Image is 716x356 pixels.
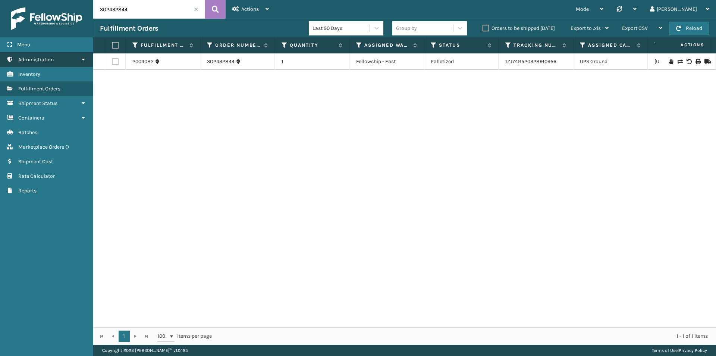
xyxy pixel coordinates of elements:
[588,42,633,49] label: Assigned Carrier Service
[18,188,37,194] span: Reports
[222,332,708,340] div: 1 - 1 of 1 items
[657,39,709,51] span: Actions
[18,86,60,92] span: Fulfillment Orders
[704,59,709,64] i: Mark as Shipped
[695,59,700,64] i: Print Label
[100,24,158,33] h3: Fulfillment Orders
[364,42,409,49] label: Assigned Warehouse
[17,41,30,48] span: Menu
[679,348,707,353] a: Privacy Policy
[514,42,559,49] label: Tracking Number
[65,144,69,150] span: ( )
[483,25,555,31] label: Orders to be shipped [DATE]
[11,7,82,30] img: logo
[18,173,55,179] span: Rate Calculator
[141,42,186,49] label: Fulfillment Order Id
[576,6,589,12] span: Mode
[505,58,556,65] a: 1ZJ74R520328910956
[669,22,709,35] button: Reload
[622,25,648,31] span: Export CSV
[571,25,601,31] span: Export to .xls
[207,58,235,65] a: SO2432844
[18,56,54,63] span: Administration
[215,42,260,49] label: Order Number
[119,331,130,342] a: 1
[275,53,349,70] td: 1
[18,144,64,150] span: Marketplace Orders
[18,100,57,106] span: Shipment Status
[132,58,154,65] a: 2004082
[652,348,678,353] a: Terms of Use
[157,331,212,342] span: items per page
[424,53,499,70] td: Palletized
[687,59,691,64] i: Void Label
[669,59,673,64] i: On Hold
[652,345,707,356] div: |
[102,345,188,356] p: Copyright 2023 [PERSON_NAME]™ v 1.0.185
[157,332,169,340] span: 100
[573,53,648,70] td: UPS Ground
[18,71,40,77] span: Inventory
[396,24,417,32] div: Group by
[439,42,484,49] label: Status
[241,6,259,12] span: Actions
[18,158,53,165] span: Shipment Cost
[349,53,424,70] td: Fellowship - East
[678,59,682,64] i: Change shipping
[290,42,335,49] label: Quantity
[313,24,370,32] div: Last 90 Days
[18,129,37,136] span: Batches
[18,115,44,121] span: Containers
